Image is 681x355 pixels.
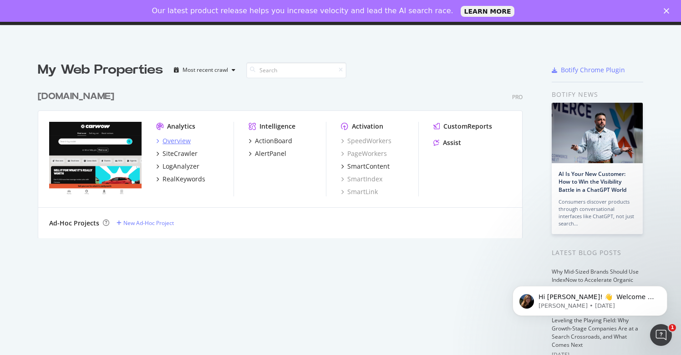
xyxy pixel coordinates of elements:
a: SmartContent [341,162,390,171]
a: AI Is Your New Customer: How to Win the Visibility Battle in a ChatGPT World [559,170,626,193]
div: Close [664,8,673,14]
div: Ad-Hoc Projects [49,219,99,228]
a: Botify Chrome Plugin [552,65,625,75]
iframe: Intercom notifications message [499,267,681,330]
div: RealKeywords [163,175,205,184]
div: Overview [163,136,191,145]
a: LEARN MORE [461,6,515,17]
a: SpeedWorkers [341,136,391,145]
a: Leveling the Playing Field: Why Growth-Stage Companies Are at a Search Crossroads, and What Comes... [552,316,638,349]
div: [DOMAIN_NAME] [38,90,114,103]
button: Most recent crawl [170,63,239,77]
div: Most recent crawl [183,67,228,73]
div: Our latest product release helps you increase velocity and lead the AI search race. [152,6,453,15]
a: ActionBoard [249,136,292,145]
div: Botify Chrome Plugin [561,65,625,75]
div: Pro [512,93,523,101]
span: 1 [669,324,676,331]
a: CustomReports [433,122,492,131]
img: AI Is Your New Customer: How to Win the Visibility Battle in a ChatGPT World [552,103,643,163]
a: SiteCrawler [156,149,198,158]
iframe: Intercom live chat [650,324,672,346]
div: My Web Properties [38,61,163,79]
a: PageWorkers [341,149,387,158]
div: Analytics [167,122,195,131]
img: www.carwow.co.uk [49,122,142,195]
div: Assist [443,138,461,147]
div: Latest Blog Posts [552,248,643,258]
a: SmartIndex [341,175,382,184]
a: SmartLink [341,187,378,196]
div: ActionBoard [255,136,292,145]
div: Consumers discover products through conversational interfaces like ChatGPT, not just search… [559,198,636,227]
div: grid [38,79,530,238]
div: Botify news [552,90,643,100]
div: SiteCrawler [163,149,198,158]
div: LogAnalyzer [163,162,199,171]
div: New Ad-Hoc Project [123,219,174,227]
div: AlertPanel [255,149,286,158]
a: LogAnalyzer [156,162,199,171]
a: [DOMAIN_NAME] [38,90,118,103]
input: Search [246,62,346,78]
a: Overview [156,136,191,145]
div: Intelligence [259,122,295,131]
div: Activation [352,122,383,131]
a: Assist [433,138,461,147]
a: AlertPanel [249,149,286,158]
div: SmartContent [347,162,390,171]
a: New Ad-Hoc Project [117,219,174,227]
div: CustomReports [443,122,492,131]
a: RealKeywords [156,175,205,184]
